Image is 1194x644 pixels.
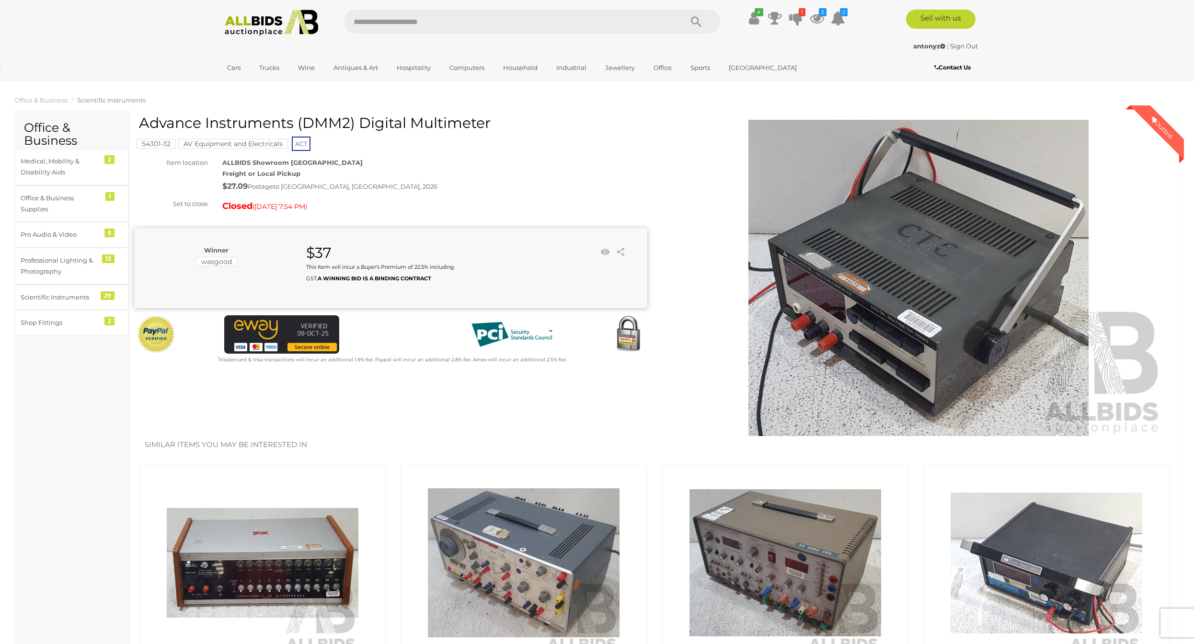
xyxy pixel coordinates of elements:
b: Contact Us [934,64,971,71]
small: This Item will incur a Buyer's Premium of 22.5% including GST. [306,264,454,281]
img: Advance Instruments (DMM2) Digital Multimeter [673,120,1164,436]
small: Mastercard & Visa transactions will incur an additional 1.9% fee. Paypal will incur an additional... [218,356,567,363]
div: Outbid [1140,105,1184,149]
a: Sell with us [906,10,976,29]
button: Search [672,10,720,34]
img: PCI DSS compliant [464,315,560,354]
i: 1 [799,8,805,16]
a: Pro Audio & Video 5 [14,222,129,247]
img: Secured by Rapid SSL [609,315,647,354]
a: Household [497,60,544,76]
a: Trucks [253,60,286,76]
a: Computers [443,60,491,76]
a: Office & Business [14,96,68,104]
b: A WINNING BID IS A BINDING CONTRACT [318,275,431,282]
a: Shop Fittings 2 [14,310,129,335]
a: Scientific Instruments [77,96,146,104]
a: Jewellery [599,60,641,76]
a: Medical, Mobility & Disability Aids 2 [14,149,129,185]
a: Hospitality [390,60,437,76]
strong: antonyz [913,42,945,50]
div: 13 [102,254,115,263]
a: Contact Us [934,62,973,73]
img: Allbids.com.au [219,10,323,36]
div: 29 [101,291,115,300]
div: 2 [104,155,115,164]
a: Professional Lighting & Photography 13 [14,248,129,285]
a: ✔ [746,10,761,27]
div: Professional Lighting & Photography [21,255,100,277]
a: Sports [684,60,716,76]
a: Sign Out [950,42,978,50]
strong: $37 [306,244,332,262]
li: Watch this item [598,245,612,259]
a: Office [647,60,678,76]
strong: $27.09 [222,182,248,191]
a: Office & Business Supplies 1 [14,185,129,222]
span: ( ) [253,203,307,210]
span: to [GEOGRAPHIC_DATA], [GEOGRAPHIC_DATA], 2026 [273,183,437,190]
i: 3 [819,8,827,16]
div: 5 [104,229,115,237]
mark: 54301-32 [137,139,176,149]
h2: Office & Business [24,121,119,148]
span: ACT [292,137,310,151]
a: AV Equipment and Electricals [178,140,288,148]
span: [DATE] 7:54 PM [254,202,305,211]
h2: Similar items you may be interested in [145,441,1164,449]
div: Postage [222,180,648,194]
div: 2 [104,317,115,325]
span: | [947,42,949,50]
div: Office & Business Supplies [21,193,100,215]
a: 2 [831,10,845,27]
strong: Freight or Local Pickup [222,170,300,177]
a: [GEOGRAPHIC_DATA] [723,60,803,76]
div: Item location [127,157,215,168]
a: Antiques & Art [327,60,384,76]
div: Scientific Instruments [21,292,100,303]
strong: ALLBIDS Showroom [GEOGRAPHIC_DATA] [222,159,363,166]
b: Winner [204,246,229,254]
a: Wine [292,60,321,76]
div: Medical, Mobility & Disability Aids [21,156,100,178]
mark: wasgood [196,257,237,266]
i: 2 [840,8,848,16]
h1: Advance Instruments (DMM2) Digital Multimeter [139,115,645,131]
a: Scientific Instruments 29 [14,285,129,310]
img: eWAY Payment Gateway [224,315,339,354]
strong: Closed [222,201,253,211]
a: antonyz [913,42,947,50]
a: 1 [789,10,803,27]
div: Set to close [127,198,215,209]
a: 54301-32 [137,140,176,148]
div: Pro Audio & Video [21,229,100,240]
a: 3 [810,10,824,27]
a: Industrial [550,60,593,76]
img: Official PayPal Seal [137,315,176,354]
div: Shop Fittings [21,317,100,328]
div: 1 [105,192,115,201]
mark: AV Equipment and Electricals [178,139,288,149]
i: ✔ [755,8,763,16]
a: Cars [221,60,247,76]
